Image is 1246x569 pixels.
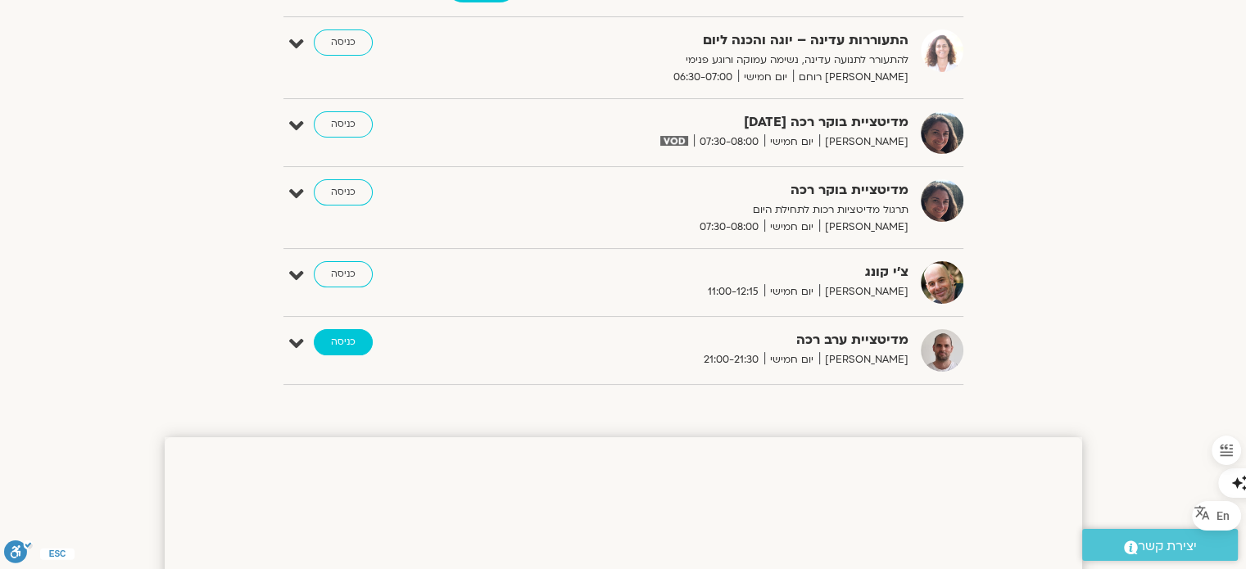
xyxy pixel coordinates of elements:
[738,69,793,86] span: יום חמישי
[694,133,764,151] span: 07:30-08:00
[507,52,908,69] p: להתעורר לתנועה עדינה, נשימה עמוקה ורוגע פנימי
[507,29,908,52] strong: התעוררות עדינה – יוגה והכנה ליום
[793,69,908,86] span: [PERSON_NAME] רוחם
[507,201,908,219] p: תרגול מדיטציות רכות לתחילת היום
[702,283,764,300] span: 11:00-12:15
[507,179,908,201] strong: מדיטציית בוקר רכה
[764,133,819,151] span: יום חמישי
[314,329,373,355] a: כניסה
[819,133,908,151] span: [PERSON_NAME]
[314,261,373,287] a: כניסה
[694,219,764,236] span: 07:30-08:00
[764,283,819,300] span: יום חמישי
[507,111,908,133] strong: מדיטציית בוקר רכה [DATE]
[314,179,373,205] a: כניסה
[1082,529,1238,561] a: יצירת קשר
[819,219,908,236] span: [PERSON_NAME]
[764,351,819,368] span: יום חמישי
[668,69,738,86] span: 06:30-07:00
[507,329,908,351] strong: מדיטציית ערב רכה
[764,219,819,236] span: יום חמישי
[314,111,373,138] a: כניסה
[660,136,687,146] img: vodicon
[507,261,908,283] strong: צ'י קונג
[314,29,373,56] a: כניסה
[819,351,908,368] span: [PERSON_NAME]
[698,351,764,368] span: 21:00-21:30
[819,283,908,300] span: [PERSON_NAME]
[1138,535,1197,558] span: יצירת קשר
